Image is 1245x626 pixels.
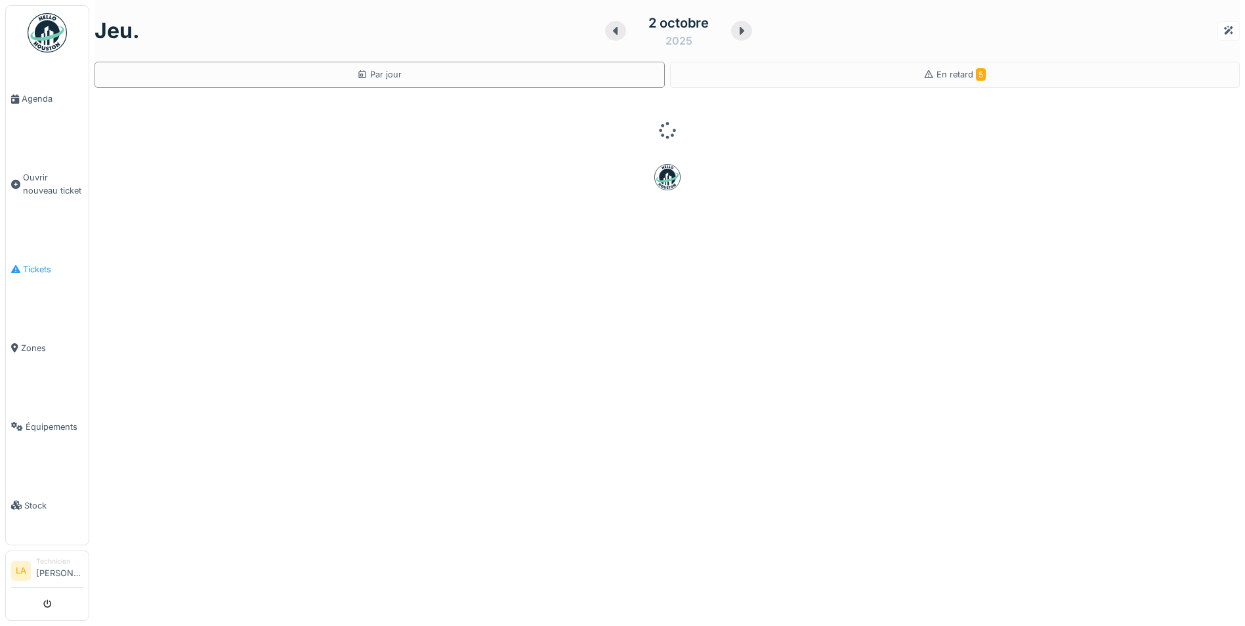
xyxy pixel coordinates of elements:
span: Agenda [22,93,83,105]
a: Ouvrir nouveau ticket [6,138,89,230]
h1: jeu. [95,18,140,43]
span: Stock [24,499,83,512]
span: Zones [21,342,83,354]
span: Tickets [23,263,83,276]
span: Ouvrir nouveau ticket [23,171,83,196]
img: badge-BVDL4wpA.svg [654,164,681,190]
img: Badge_color-CXgf-gQk.svg [28,13,67,52]
a: Agenda [6,60,89,138]
div: 2 octobre [648,13,709,33]
a: Stock [6,466,89,545]
div: 2025 [665,33,692,49]
span: En retard [937,70,986,79]
a: Tickets [6,230,89,308]
a: LA Technicien[PERSON_NAME] [11,556,83,588]
div: Technicien [36,556,83,566]
span: 5 [976,68,986,81]
li: LA [11,561,31,581]
a: Zones [6,308,89,387]
div: Par jour [357,68,402,81]
li: [PERSON_NAME] [36,556,83,585]
span: Équipements [26,421,83,433]
a: Équipements [6,387,89,466]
